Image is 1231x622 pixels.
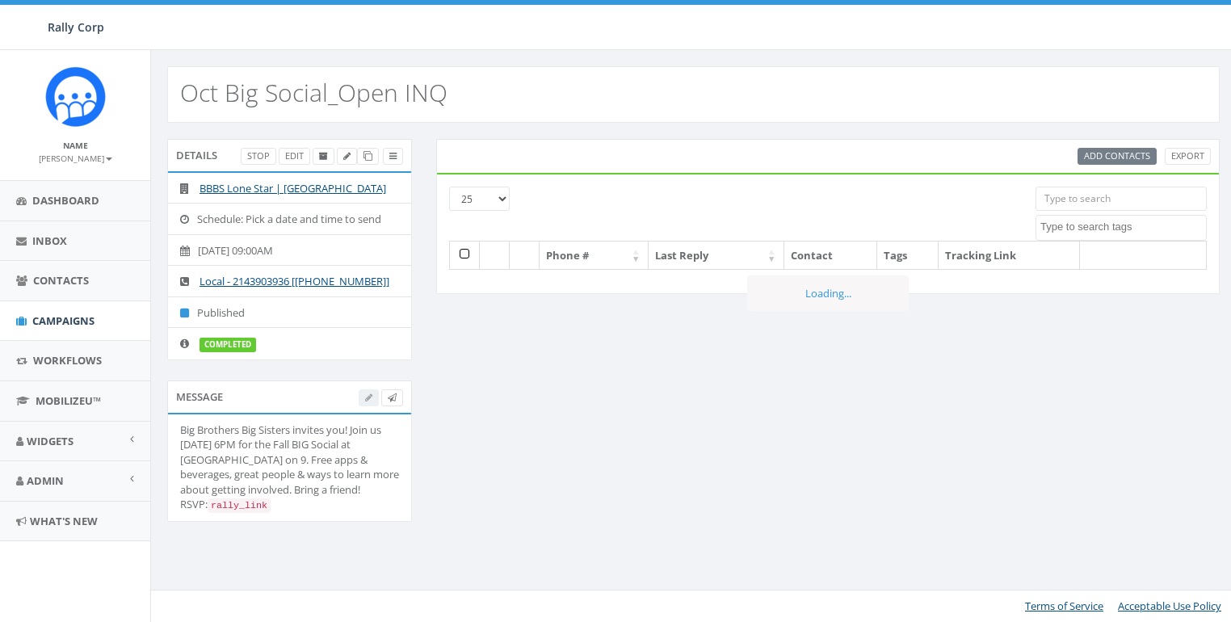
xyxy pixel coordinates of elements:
span: Workflows [33,353,102,368]
th: Phone # [540,242,649,270]
span: Inbox [32,233,67,248]
i: Schedule: Pick a date and time to send [180,214,197,225]
span: Widgets [27,434,74,448]
textarea: Search [1040,220,1206,234]
div: Loading... [747,275,909,312]
li: Published [168,296,411,329]
a: Terms of Service [1025,599,1103,613]
span: Dashboard [32,193,99,208]
a: Edit [279,148,310,165]
a: Acceptable Use Policy [1118,599,1221,613]
a: Local - 2143903936 [[PHONE_NUMBER]] [200,274,389,288]
span: What's New [30,514,98,528]
h2: Oct Big Social_Open INQ [180,79,447,106]
div: Message [167,380,412,413]
span: Admin [27,473,64,488]
div: Big Brothers Big Sisters invites you! Join us [DATE] 6PM for the Fall BIG Social at [GEOGRAPHIC_D... [180,422,399,514]
span: Send Test Message [388,391,397,403]
span: Rally Corp [48,19,104,35]
a: [PERSON_NAME] [39,150,112,165]
th: Contact [784,242,877,270]
span: MobilizeU™ [36,393,101,408]
label: completed [200,338,256,352]
li: [DATE] 09:00AM [168,234,411,267]
th: Tracking Link [939,242,1080,270]
a: Stop [241,148,276,165]
span: Campaigns [32,313,95,328]
th: Last Reply [649,242,784,270]
small: Name [63,140,88,151]
input: Type to search [1036,187,1207,211]
i: Published [180,308,197,318]
img: Icon_1.png [45,66,106,127]
a: BBBS Lone Star | [GEOGRAPHIC_DATA] [200,181,386,195]
span: View Campaign Delivery Statistics [389,149,397,162]
div: Details [167,139,412,171]
a: Export [1165,148,1211,165]
th: Tags [877,242,939,270]
small: [PERSON_NAME] [39,153,112,164]
span: Edit Campaign Title [343,149,351,162]
li: Schedule: Pick a date and time to send [168,203,411,235]
span: Clone Campaign [363,149,372,162]
code: rally_link [208,498,271,513]
span: Contacts [33,273,89,288]
span: Archive Campaign [319,149,328,162]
